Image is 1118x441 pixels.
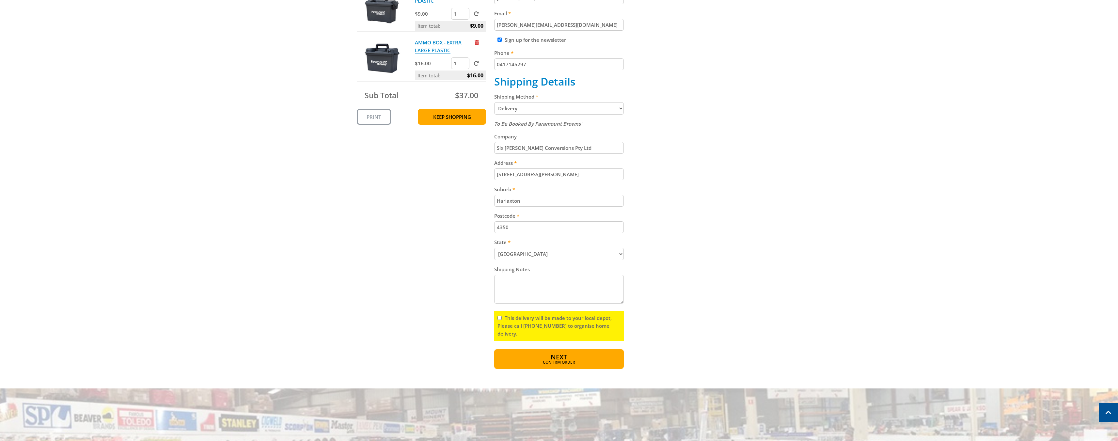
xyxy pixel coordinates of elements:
label: This delivery will be made to your local depot, Please call [PHONE_NUMBER] to organise home deliv... [497,315,612,337]
a: Remove from cart [475,39,479,46]
span: Next [551,353,567,361]
a: Print [357,109,391,125]
input: Please enter your postcode. [494,221,624,233]
label: Sign up for the newsletter [505,37,566,43]
a: Keep Shopping [418,109,486,125]
label: Shipping Notes [494,265,624,273]
input: Please enter your address. [494,168,624,180]
label: Company [494,133,624,140]
h2: Shipping Details [494,75,624,88]
p: Item total: [415,71,486,80]
label: Suburb [494,185,624,193]
img: AMMO BOX - EXTRA LARGE PLASTIC [363,39,402,78]
p: $9.00 [415,10,450,18]
select: Please select a shipping method. [494,102,624,115]
span: $16.00 [467,71,483,80]
input: Please read and complete. [497,316,502,320]
label: Phone [494,49,624,57]
p: Item total: [415,21,486,31]
span: Confirm order [508,360,610,364]
span: Sub Total [365,90,398,101]
select: Please select your state. [494,248,624,260]
p: $16.00 [415,59,450,67]
button: Next Confirm order [494,349,624,369]
label: Address [494,159,624,167]
input: Please enter your email address. [494,19,624,31]
input: Please enter your suburb. [494,195,624,207]
em: To Be Booked By Paramount Browns' [494,120,582,127]
label: Email [494,9,624,17]
a: AMMO BOX - EXTRA LARGE PLASTIC [415,39,462,54]
label: Postcode [494,212,624,220]
label: State [494,238,624,246]
input: Please enter your telephone number. [494,58,624,70]
span: $37.00 [455,90,478,101]
span: $9.00 [470,21,483,31]
label: Shipping Method [494,93,624,101]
